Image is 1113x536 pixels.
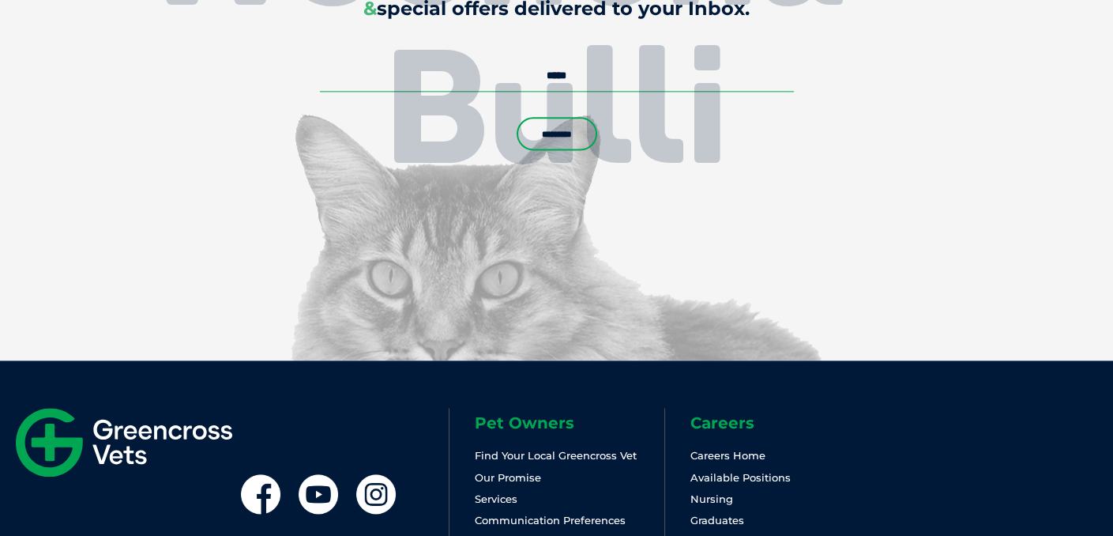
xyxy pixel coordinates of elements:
[690,415,881,431] h6: Careers
[690,493,733,505] a: Nursing
[690,514,744,527] a: Graduates
[475,449,637,462] a: Find Your Local Greencross Vet
[475,415,665,431] h6: Pet Owners
[475,493,517,505] a: Services
[690,449,765,462] a: Careers Home
[475,514,626,527] a: Communication Preferences
[690,471,791,484] a: Available Positions
[475,471,541,484] a: Our Promise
